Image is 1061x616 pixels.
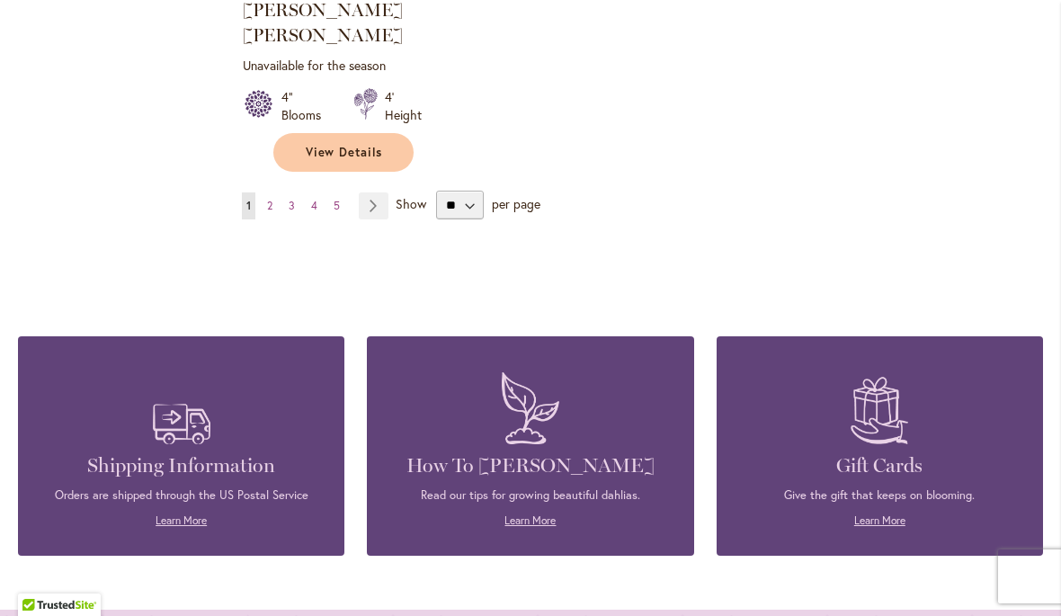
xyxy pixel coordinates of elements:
[156,513,207,527] a: Learn More
[396,195,426,212] span: Show
[334,199,340,212] span: 5
[504,513,556,527] a: Learn More
[281,88,332,124] div: 4" Blooms
[289,199,295,212] span: 3
[492,195,540,212] span: per page
[267,199,272,212] span: 2
[263,192,277,219] a: 2
[45,453,317,478] h4: Shipping Information
[13,552,64,603] iframe: Launch Accessibility Center
[311,199,317,212] span: 4
[744,453,1016,478] h4: Gift Cards
[284,192,299,219] a: 3
[329,192,344,219] a: 5
[385,88,422,124] div: 4' Height
[744,487,1016,504] p: Give the gift that keeps on blooming.
[243,57,443,74] p: Unavailable for the season
[394,487,666,504] p: Read our tips for growing beautiful dahlias.
[394,453,666,478] h4: How To [PERSON_NAME]
[306,145,383,160] span: View Details
[307,192,322,219] a: 4
[45,487,317,504] p: Orders are shipped through the US Postal Service
[246,199,251,212] span: 1
[854,513,905,527] a: Learn More
[273,133,414,172] a: View Details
